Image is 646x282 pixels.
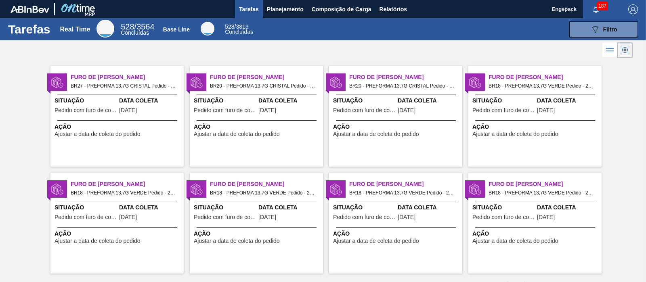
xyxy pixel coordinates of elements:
[349,188,456,197] span: BR18 - PREFORMA 13,7G VERDE Pedido - 2015467
[258,96,321,105] span: Data Coleta
[258,214,276,220] span: 22/08/2025
[194,203,256,212] span: Situação
[210,188,317,197] span: BR18 - PREFORMA 13,7G VERDE Pedido - 2015466
[472,238,558,244] span: Ajustar a data de coleta do pedido
[55,96,117,105] span: Situação
[333,107,396,113] span: Pedido com furo de coleta
[398,214,415,220] span: 22/08/2025
[119,107,137,113] span: 21/08/2025
[267,4,304,14] span: Planejamento
[55,238,141,244] span: Ajustar a data de coleta do pedido
[312,4,371,14] span: Composição de Carga
[537,214,555,220] span: 22/08/2025
[489,81,595,90] span: BR18 - PREFORMA 13,7G VERDE Pedido - 2014988
[398,96,460,105] span: Data Coleta
[55,131,141,137] span: Ajustar a data de coleta do pedido
[194,214,256,220] span: Pedido com furo de coleta
[51,76,63,88] img: status
[96,20,114,38] div: Real Time
[349,81,456,90] span: BR20 - PREFORMA 13,7G CRISTAL Pedido - 2015458
[398,203,460,212] span: Data Coleta
[333,214,396,220] span: Pedido com furo de coleta
[119,96,182,105] span: Data Coleta
[71,73,184,81] span: Furo de Coleta
[602,42,617,58] div: Visão em Lista
[194,131,280,137] span: Ajustar a data de coleta do pedido
[225,23,234,30] span: 528
[55,123,182,131] span: Ação
[569,21,638,38] button: Filtro
[489,73,602,81] span: Furo de Coleta
[333,230,460,238] span: Ação
[398,107,415,113] span: 22/08/2025
[121,22,154,31] span: / 3564
[210,180,323,188] span: Furo de Coleta
[71,180,184,188] span: Furo de Coleta
[10,6,49,13] img: TNhmsLtSVTkK8tSr43FrP2fwEKptu5GPRR3wAAAABJRU5ErkJggg==
[121,23,154,36] div: Real Time
[225,23,248,30] span: / 3813
[119,203,182,212] span: Data Coleta
[330,183,342,195] img: status
[489,180,602,188] span: Furo de Coleta
[210,81,317,90] span: BR20 - PREFORMA 13,7G CRISTAL Pedido - 2015457
[55,203,117,212] span: Situação
[583,4,609,15] button: Notificações
[71,188,177,197] span: BR18 - PREFORMA 13,7G VERDE Pedido - 2014989
[349,180,462,188] span: Furo de Coleta
[333,203,396,212] span: Situação
[537,96,600,105] span: Data Coleta
[194,238,280,244] span: Ajustar a data de coleta do pedido
[55,107,117,113] span: Pedido com furo de coleta
[8,25,50,34] h1: Tarefas
[469,76,481,88] img: status
[472,107,535,113] span: Pedido com furo de coleta
[55,214,117,220] span: Pedido com furo de coleta
[349,73,462,81] span: Furo de Coleta
[472,96,535,105] span: Situação
[201,22,214,36] div: Base Line
[330,76,342,88] img: status
[537,107,555,113] span: 22/08/2025
[194,230,321,238] span: Ação
[597,2,608,10] span: 187
[194,123,321,131] span: Ação
[191,76,203,88] img: status
[121,22,134,31] span: 528
[210,73,323,81] span: Furo de Coleta
[51,183,63,195] img: status
[472,203,535,212] span: Situação
[163,26,190,33] div: Base Line
[333,131,419,137] span: Ajustar a data de coleta do pedido
[333,96,396,105] span: Situação
[472,230,600,238] span: Ação
[333,238,419,244] span: Ajustar a data de coleta do pedido
[225,29,253,35] span: Concluídas
[472,131,558,137] span: Ajustar a data de coleta do pedido
[489,188,595,197] span: BR18 - PREFORMA 13,7G VERDE Pedido - 2015468
[603,26,617,33] span: Filtro
[628,4,638,14] img: Logout
[472,214,535,220] span: Pedido com furo de coleta
[258,203,321,212] span: Data Coleta
[60,26,90,33] div: Real Time
[71,81,177,90] span: BR27 - PREFORMA 13,7G CRISTAL Pedido - 2014241
[239,4,259,14] span: Tarefas
[617,42,633,58] div: Visão em Cards
[121,29,149,36] span: Concluídas
[194,96,256,105] span: Situação
[258,107,276,113] span: 22/08/2025
[225,24,253,35] div: Base Line
[55,230,182,238] span: Ação
[333,123,460,131] span: Ação
[380,4,407,14] span: Relatórios
[191,183,203,195] img: status
[119,214,137,220] span: 22/08/2025
[469,183,481,195] img: status
[472,123,600,131] span: Ação
[194,107,256,113] span: Pedido com furo de coleta
[537,203,600,212] span: Data Coleta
